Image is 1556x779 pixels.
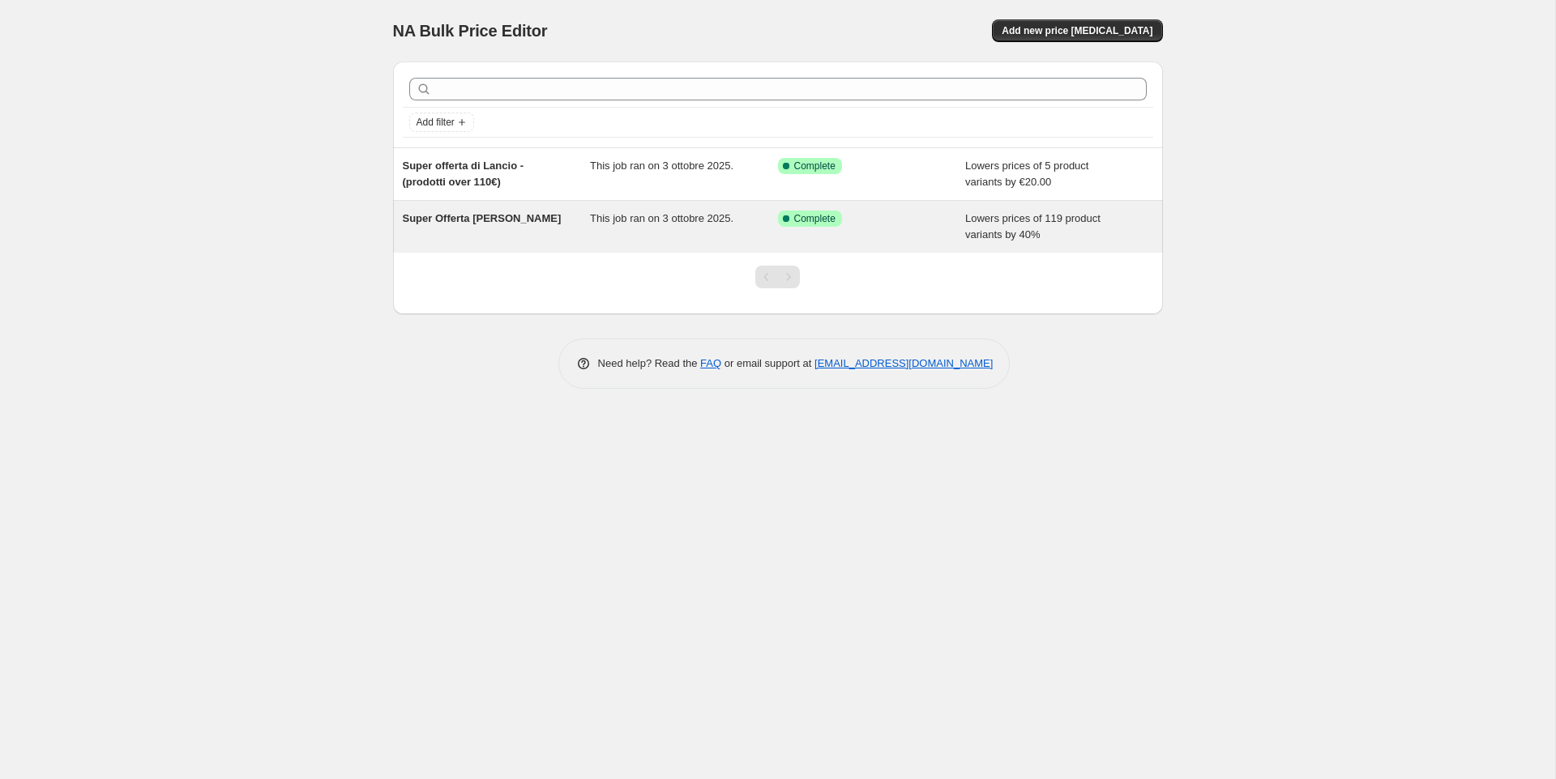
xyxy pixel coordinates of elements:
[721,357,814,369] span: or email support at
[409,113,474,132] button: Add filter
[403,160,524,188] span: Super offerta di Lancio - (prodotti over 110€)
[965,212,1101,241] span: Lowers prices of 119 product variants by 40%
[794,160,836,172] span: Complete
[755,266,800,288] nav: Pagination
[393,22,548,40] span: NA Bulk Price Editor
[590,160,733,172] span: This job ran on 3 ottobre 2025.
[598,357,701,369] span: Need help? Read the
[965,160,1088,188] span: Lowers prices of 5 product variants by €20.00
[403,212,562,224] span: Super Offerta [PERSON_NAME]
[814,357,993,369] a: [EMAIL_ADDRESS][DOMAIN_NAME]
[794,212,836,225] span: Complete
[700,357,721,369] a: FAQ
[992,19,1162,42] button: Add new price [MEDICAL_DATA]
[1002,24,1152,37] span: Add new price [MEDICAL_DATA]
[417,116,455,129] span: Add filter
[590,212,733,224] span: This job ran on 3 ottobre 2025.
